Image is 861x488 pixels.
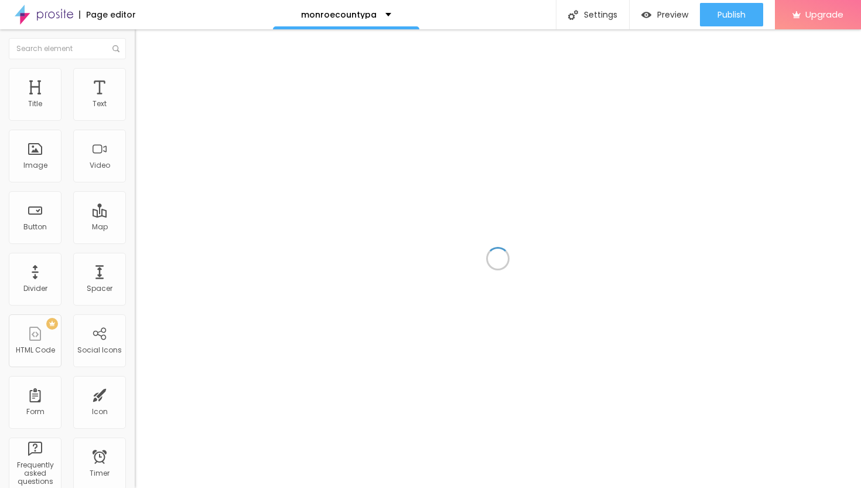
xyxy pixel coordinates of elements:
img: view-1.svg [641,10,651,20]
span: Upgrade [805,9,843,19]
div: Map [92,223,108,231]
div: Spacer [87,284,112,293]
div: Title [28,100,42,108]
div: Timer [90,469,110,477]
input: Search element [9,38,126,59]
div: Divider [23,284,47,293]
p: monroecountypa [301,11,377,19]
div: Social Icons [77,346,122,354]
div: Text [93,100,107,108]
div: Button [23,223,47,231]
span: Publish [717,10,746,19]
button: Publish [700,3,763,26]
div: Image [23,161,47,170]
div: Page editor [79,11,136,19]
img: Icone [568,10,578,20]
div: Form [26,408,45,416]
div: HTML Code [16,346,55,354]
div: Icon [92,408,108,416]
span: Preview [657,10,688,19]
img: Icone [112,45,119,52]
div: Frequently asked questions [12,461,58,486]
button: Preview [630,3,700,26]
div: Video [90,161,110,170]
